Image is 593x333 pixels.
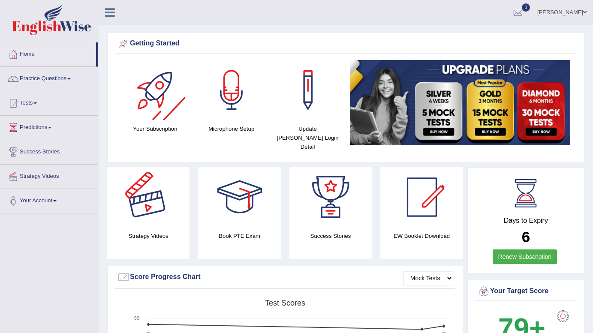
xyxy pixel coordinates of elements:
tspan: Test scores [265,299,305,307]
a: Tests [0,91,98,113]
div: Score Progress Chart [117,271,453,284]
img: small5.jpg [350,60,570,145]
a: Predictions [0,116,98,137]
h4: EW Booklet Download [380,231,463,240]
a: Home [0,42,96,64]
h4: Book PTE Exam [198,231,280,240]
a: Practice Questions [0,67,98,88]
h4: Update [PERSON_NAME] Login Detail [274,124,342,151]
h4: Strategy Videos [107,231,190,240]
div: Getting Started [117,37,575,50]
h4: Days to Expiry [477,217,575,225]
a: Strategy Videos [0,165,98,186]
text: 90 [134,315,139,321]
h4: Microphone Setup [198,124,265,133]
a: Renew Subscription [493,249,557,264]
div: Your Target Score [477,285,575,298]
a: Success Stories [0,140,98,162]
h4: Success Stories [289,231,372,240]
b: 6 [522,228,530,245]
a: Your Account [0,189,98,210]
span: 0 [522,3,530,12]
h4: Your Subscription [121,124,189,133]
